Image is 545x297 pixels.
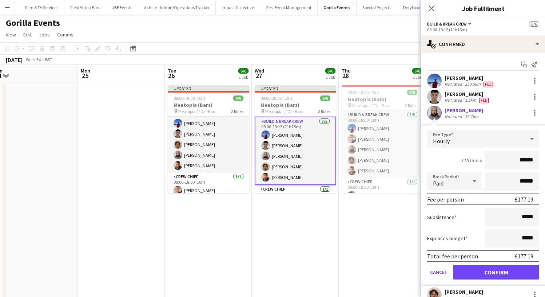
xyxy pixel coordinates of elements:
div: BST [45,57,52,62]
span: Mon [81,67,90,74]
span: 6/6 [238,68,248,74]
div: [PERSON_NAME] [445,91,490,97]
span: 08:00-18:00 (10h) [347,90,379,95]
span: 08:00-18:00 (10h) [174,95,205,101]
div: £177.19 [515,196,533,203]
button: Film & TV Services [19,0,64,15]
span: Thu [342,67,351,74]
app-job-card: Updated08:00-18:00 (10h)6/6Meatopia (Bars) Meatopia (TD) - Bars2 RolesBuild & Break Crew5/508:00-... [168,85,249,193]
div: Not rated [445,97,464,103]
span: Jobs [39,31,50,38]
a: Jobs [36,30,53,39]
span: 08:00-20:00 (12h) [260,95,292,101]
span: Hourly [433,137,450,145]
div: 1 Job [326,74,335,80]
span: 2 Roles [405,103,417,108]
div: Not rated [445,81,464,87]
div: [PERSON_NAME] [445,107,483,114]
span: 26 [167,71,176,80]
div: 08:00-19:15 (11h15m) [427,27,539,32]
app-job-card: 08:00-18:00 (10h)6/6Meatopia (Bars) Meatopia (TD) - Bars2 RolesBuild & Break Crew5/508:00-18:00 (... [342,85,423,193]
div: Crew has different fees then in role [478,97,490,103]
span: Comms [57,31,73,38]
span: View [6,31,16,38]
span: 6/6 [407,90,417,95]
span: Build & Break Crew [427,21,467,27]
div: 1.5km [464,97,478,103]
div: 1 Job [413,74,422,80]
span: 25 [80,71,90,80]
div: 1 Job [239,74,248,80]
div: £177.19 [515,253,533,260]
button: Achille - Admin/Operations Tracker [138,0,216,15]
span: 27 [254,71,264,80]
button: JBE Events [106,0,138,15]
div: [DATE] [6,56,23,63]
div: [PERSON_NAME] [445,289,483,295]
div: 11h15m x [461,157,482,164]
div: [PERSON_NAME] [445,75,494,81]
div: Updated [168,85,249,91]
div: Confirmed [421,35,545,53]
span: 2 Roles [231,109,243,114]
app-card-role: Crew Chief1/108:00-18:00 (10h)[PERSON_NAME] [342,178,423,203]
h3: Meatopia (Bars) [342,96,423,102]
h1: Gorilla Events [6,17,60,28]
app-job-card: Updated08:00-20:00 (12h)6/6Meatopia (Bars) Meatopia (TD) - Bars2 RolesBuild & Break Crew5/508:00-... [255,85,336,193]
span: 6/6 [529,21,539,27]
button: Build & Break Crew [427,21,473,27]
div: Updated [255,85,336,91]
span: Paid [433,180,443,187]
button: Impact Collective [216,0,260,15]
a: View [3,30,19,39]
h3: Meatopia (Bars) [255,102,336,108]
div: Total fee per person [427,253,478,260]
button: Zest Event Management [260,0,318,15]
h3: Job Fulfilment [421,4,545,13]
span: 28 [341,71,351,80]
app-card-role: Build & Break Crew5/508:00-19:15 (11h15m)[PERSON_NAME][PERSON_NAME][PERSON_NAME][PERSON_NAME][PER... [255,117,336,185]
span: 6/6 [325,68,335,74]
span: Edit [23,31,32,38]
div: Not rated [445,114,464,119]
div: 250.5km [464,81,482,87]
button: Gorilla Events [318,0,357,15]
span: Week 34 [24,57,42,62]
span: 6/6 [233,95,243,101]
a: Edit [20,30,35,39]
span: Wed [255,67,264,74]
span: Fee [484,82,493,87]
button: Special Projects [357,0,397,15]
label: Expenses budget [427,235,468,242]
div: 13.7km [464,114,480,119]
a: Comms [54,30,76,39]
app-card-role: Build & Break Crew5/508:00-18:00 (10h)[PERSON_NAME][PERSON_NAME][PERSON_NAME][PERSON_NAME][PERSON... [168,106,249,173]
div: Crew has different fees then in role [482,81,494,87]
span: Meatopia (TD) - Bars [178,109,216,114]
button: Field Vision Bars [64,0,106,15]
span: Meatopia (TD) - Bars [265,109,303,114]
button: Cancel [427,265,450,280]
span: 6/6 [412,68,422,74]
button: Confirm [453,265,539,280]
span: Meatopia (TD) - Bars [352,103,390,108]
span: 6/6 [320,95,330,101]
label: Subsistence [427,214,457,220]
span: Tue [168,67,176,74]
button: DeryNcoch [397,0,430,15]
span: Fee [479,98,489,103]
app-card-role: Crew Chief1/108:00-18:00 (10h)[PERSON_NAME] [168,173,249,198]
div: Fee per person [427,196,464,203]
h3: Meatopia (Bars) [168,102,249,108]
span: 2 Roles [318,109,330,114]
app-card-role: Crew Chief1/108:00-20:00 (12h) [255,185,336,210]
app-card-role: Build & Break Crew5/508:00-18:00 (10h)[PERSON_NAME][PERSON_NAME][PERSON_NAME][PERSON_NAME][PERSON... [342,111,423,178]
